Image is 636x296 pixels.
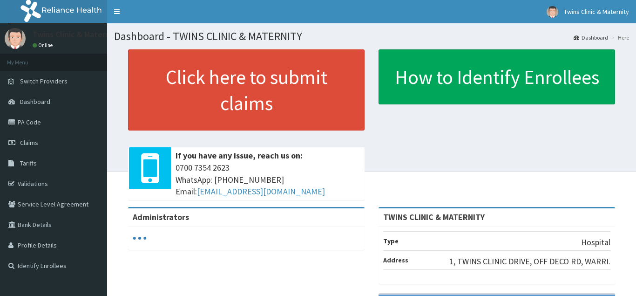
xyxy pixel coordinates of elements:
span: 0700 7354 2623 WhatsApp: [PHONE_NUMBER] Email: [176,162,360,198]
span: Switch Providers [20,77,68,85]
strong: TWINS CLINIC & MATERNITY [383,212,485,222]
h1: Dashboard - TWINS CLINIC & MATERNITY [114,30,629,42]
b: If you have any issue, reach us on: [176,150,303,161]
p: Twins Clinic & Maternity [33,30,120,39]
a: Dashboard [574,34,608,41]
b: Type [383,237,399,245]
li: Here [609,34,629,41]
p: 1, TWINS CLINIC DRIVE, OFF DECO RD, WARRI. [449,255,610,268]
b: Address [383,256,408,264]
p: Hospital [581,236,610,248]
img: User Image [547,6,558,18]
svg: audio-loading [133,231,147,245]
a: Click here to submit claims [128,49,365,131]
span: Claims [20,138,38,147]
a: [EMAIL_ADDRESS][DOMAIN_NAME] [197,186,325,197]
span: Dashboard [20,97,50,106]
b: Administrators [133,212,189,222]
span: Twins Clinic & Maternity [564,7,629,16]
a: How to Identify Enrollees [379,49,615,104]
span: Tariffs [20,159,37,167]
img: User Image [5,28,26,49]
a: Online [33,42,55,48]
